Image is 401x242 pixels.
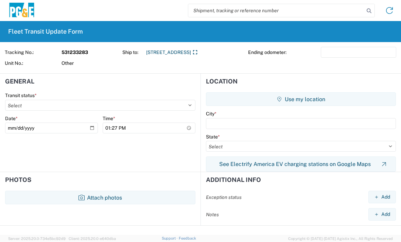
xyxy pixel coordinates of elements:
button: Attach photos [5,191,195,204]
label: State [206,134,220,140]
span: Other [62,58,118,69]
button: Add [368,208,396,221]
h2: Photos [5,176,31,183]
span: Ending odometer: [248,47,321,58]
span: Client: 2025.20.0-e640dba [69,237,116,241]
span: Tracking No.: [5,47,62,58]
button: See Electrify America EV charging stations on Google Maps [206,156,396,172]
label: City [206,111,216,117]
h2: Location [206,78,238,85]
h2: General [5,78,34,85]
img: pge [8,3,35,19]
a: Support [162,236,179,240]
span: Server: 2025.20.0-734e5bc92d9 [8,237,66,241]
span: Copyright © [DATE]-[DATE] Agistix Inc., All Rights Reserved [288,236,393,242]
span: Unit No.: [5,58,62,69]
input: Shipment, tracking or reference number [188,4,364,17]
span: Ship to: [122,47,146,58]
strong: 531233283 [62,47,118,58]
span: See Electrify America EV charging stations on Google Maps [219,161,371,167]
label: Notes [206,211,219,218]
label: Date [5,115,18,122]
label: Transit status [5,92,37,98]
a: [STREET_ADDRESS] [146,47,198,58]
h2: Additional Info [206,176,261,183]
button: Add [368,191,396,203]
label: Exception status [206,194,242,200]
label: Time [103,115,115,122]
a: Feedback [179,236,196,240]
h2: Fleet Transit Update Form [8,27,83,36]
button: Use my location [206,92,396,106]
